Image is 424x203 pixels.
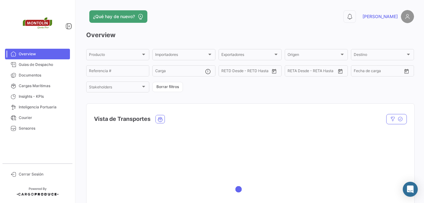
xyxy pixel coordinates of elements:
[19,94,67,99] span: Insights - KPIs
[362,13,398,20] span: [PERSON_NAME]
[19,171,67,177] span: Cerrar Sesión
[89,53,141,58] span: Producto
[288,53,339,58] span: Origen
[221,53,273,58] span: Exportadores
[221,70,233,74] input: Desde
[19,51,67,57] span: Overview
[94,115,150,123] h4: Vista de Transportes
[89,10,147,23] button: ¿Qué hay de nuevo?
[22,7,53,39] img: 2d55ee68-5a11-4b18-9445-71bae2c6d5df.png
[369,70,392,74] input: Hasta
[93,13,135,20] span: ¿Qué hay de nuevo?
[5,123,70,134] a: Sensores
[19,83,67,89] span: Cargas Marítimas
[19,62,67,67] span: Guias de Despacho
[336,67,345,76] button: Open calendar
[5,49,70,59] a: Overview
[19,126,67,131] span: Sensores
[5,81,70,91] a: Cargas Marítimas
[269,67,279,76] button: Open calendar
[152,82,183,92] button: Borrar filtros
[354,70,365,74] input: Desde
[5,59,70,70] a: Guias de Despacho
[288,70,299,74] input: Desde
[303,70,326,74] input: Hasta
[155,53,207,58] span: Importadores
[19,115,67,121] span: Courier
[401,10,414,23] img: placeholder-user.png
[5,112,70,123] a: Courier
[19,72,67,78] span: Documentos
[5,91,70,102] a: Insights - KPIs
[156,115,165,123] button: Ocean
[237,70,260,74] input: Hasta
[19,104,67,110] span: Inteligencia Portuaria
[86,31,414,39] h3: Overview
[5,70,70,81] a: Documentos
[89,86,141,90] span: Stakeholders
[354,53,406,58] span: Destino
[5,102,70,112] a: Inteligencia Portuaria
[403,182,418,197] div: Abrir Intercom Messenger
[402,67,411,76] button: Open calendar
